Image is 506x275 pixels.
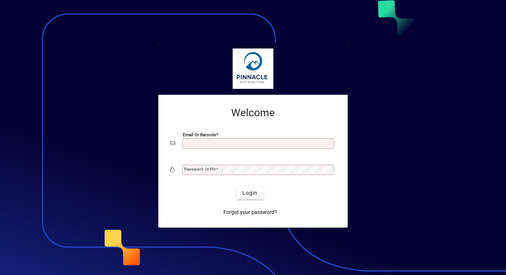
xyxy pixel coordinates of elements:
button: Login [236,186,263,199]
a: Forgot your password? [220,205,280,219]
h2: Welcome [170,107,336,119]
mat-label: Password or Pin [184,167,216,172]
span: Forgot your password? [223,208,277,216]
span: Login [242,189,257,197]
mat-label: Email or Barcode [183,132,216,137]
